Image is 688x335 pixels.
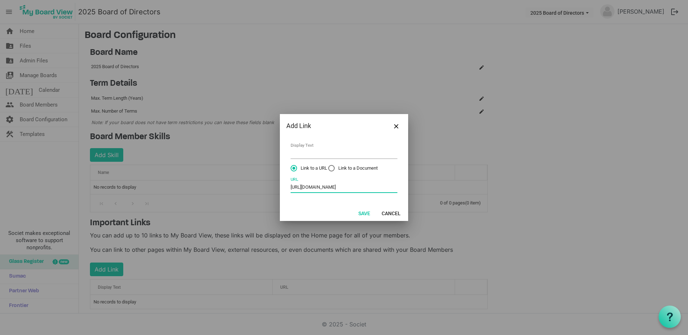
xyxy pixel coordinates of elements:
[377,208,405,218] button: Cancel
[286,121,379,131] div: Add Link
[354,208,375,218] button: Save
[328,165,378,171] span: Link to a Document
[291,165,327,171] span: Link to a URL
[391,121,402,131] button: Close
[280,114,408,221] div: Dialog edit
